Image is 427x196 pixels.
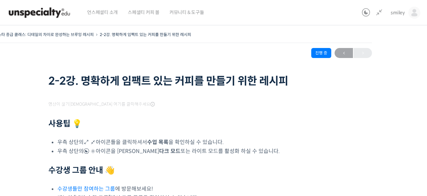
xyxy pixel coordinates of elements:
[48,119,82,129] strong: 사용팁 💡
[48,102,155,107] span: 영상이 끊기[DEMOGRAPHIC_DATA] 여기를 클릭해주세요
[391,10,405,16] span: smiley
[48,165,115,175] strong: 수강생 그룹 안내 👋
[335,49,353,58] span: ←
[57,138,302,147] li: 우측 상단의 아이콘들을 클릭하셔서 을 확인하실 수 있습니다.
[57,184,302,193] li: 에 방문해보세요!
[57,147,302,156] li: 우측 상단의 아이콘을 [PERSON_NAME] 또는 라이트 모드를 활성화 하실 수 있습니다.
[147,139,168,146] b: 수업 목록
[335,48,353,58] a: ←이전
[100,32,191,37] a: 2-2강. 명확하게 임팩트 있는 커피를 만들기 위한 레시피
[57,185,115,192] a: 수강생들만 참여하는 그룹
[48,75,302,87] h1: 2-2강. 명확하게 임팩트 있는 커피를 만들기 위한 레시피
[311,48,331,58] div: 진행 중
[159,148,180,155] b: 다크 모드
